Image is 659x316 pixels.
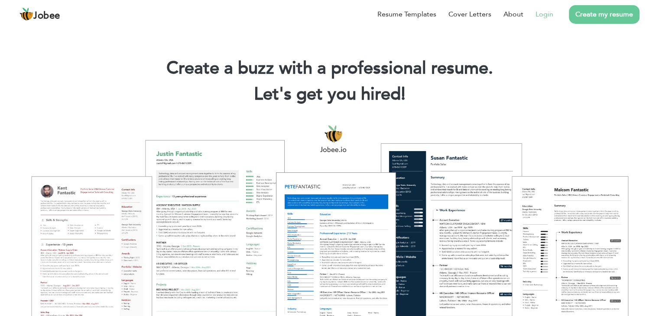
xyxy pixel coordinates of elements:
[296,82,406,106] span: get you hired!
[19,7,60,21] a: Jobee
[448,9,491,19] a: Cover Letters
[19,7,33,21] img: jobee.io
[536,9,553,19] a: Login
[503,9,523,19] a: About
[13,83,646,106] h2: Let's
[569,5,640,24] a: Create my resume
[33,11,60,21] span: Jobee
[401,82,405,106] span: |
[13,57,646,80] h1: Create a buzz with a professional resume.
[377,9,436,19] a: Resume Templates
